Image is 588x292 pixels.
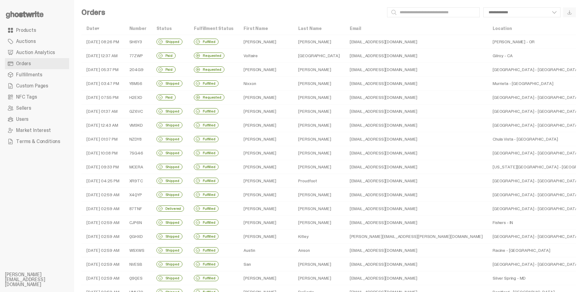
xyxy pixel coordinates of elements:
div: Shipped [156,219,182,226]
td: [EMAIL_ADDRESS][DOMAIN_NAME] [345,188,488,202]
td: [PERSON_NAME] [239,271,293,285]
th: First Name [239,22,293,35]
td: Kitley [293,230,344,243]
div: Shipped [156,122,182,128]
a: Terms & Conditions [5,136,69,147]
td: [DATE] 02:59 AM [81,243,124,257]
td: [PERSON_NAME] [239,216,293,230]
div: Fulfilled [194,136,219,142]
span: Products [16,28,36,33]
div: Fulfilled [194,122,219,128]
a: Auction Analytics [5,47,69,58]
span: Terms & Conditions [16,139,60,144]
div: Requested [194,66,224,73]
td: [PERSON_NAME] [239,91,293,104]
span: Auctions [16,39,36,44]
td: [EMAIL_ADDRESS][DOMAIN_NAME] [345,257,488,271]
td: [EMAIL_ADDRESS][DOMAIN_NAME] [345,35,488,49]
span: Users [16,117,28,122]
td: [DATE] 02:59 AM [81,257,124,271]
td: [EMAIL_ADDRESS][DOMAIN_NAME] [345,91,488,104]
a: Sellers [5,103,69,114]
span: ▾ [97,26,99,31]
td: [PERSON_NAME] [239,63,293,77]
a: Orders [5,58,69,69]
td: 77ZWP [124,49,152,63]
div: Requested [194,53,224,59]
div: Fulfilled [194,192,219,198]
td: Proudfoot [293,174,344,188]
td: [PERSON_NAME] [293,202,344,216]
td: [EMAIL_ADDRESS][DOMAIN_NAME] [345,63,488,77]
td: [PERSON_NAME] [239,188,293,202]
td: H2EXD [124,91,152,104]
td: [PERSON_NAME] [293,132,344,146]
div: Requested [194,94,224,100]
td: 87TNF [124,202,152,216]
td: [PERSON_NAME] [293,91,344,104]
td: [DATE] 01:07 PM [81,132,124,146]
td: [EMAIL_ADDRESS][DOMAIN_NAME] [345,216,488,230]
td: XR9TC [124,174,152,188]
td: QGHXD [124,230,152,243]
div: Shipped [156,80,182,87]
span: Auction Analytics [16,50,55,55]
td: [PERSON_NAME] [293,160,344,174]
td: [PERSON_NAME] [239,104,293,118]
th: Last Name [293,22,344,35]
td: [DATE] 02:59 AM [81,202,124,216]
td: X4QYP [124,188,152,202]
td: [DATE] 09:33 PM [81,160,124,174]
td: [EMAIL_ADDRESS][DOMAIN_NAME] [345,160,488,174]
a: Fulfillments [5,69,69,80]
div: Paid [156,94,176,100]
div: Shipped [156,136,182,142]
td: 204G9 [124,63,152,77]
td: [PERSON_NAME] [239,202,293,216]
span: Orders [16,61,31,66]
div: Shipped [156,108,182,114]
div: Fulfilled [194,164,219,170]
td: CJP6N [124,216,152,230]
div: Shipped [156,178,182,184]
td: [PERSON_NAME] [239,132,293,146]
div: Fulfilled [194,233,219,239]
td: [PERSON_NAME] [293,188,344,202]
div: Fulfilled [194,275,219,281]
td: [PERSON_NAME][EMAIL_ADDRESS][PERSON_NAME][DOMAIN_NAME] [345,230,488,243]
a: NFC Tags [5,91,69,103]
div: Fulfilled [194,261,219,267]
div: Paid [156,53,176,59]
td: VM9KD [124,118,152,132]
td: SH6Y3 [124,35,152,49]
div: Shipped [156,275,182,281]
th: Email [345,22,488,35]
td: [PERSON_NAME] [239,35,293,49]
td: [DATE] 10:08 PM [81,146,124,160]
th: Number [124,22,152,35]
td: [EMAIL_ADDRESS][DOMAIN_NAME] [345,118,488,132]
div: Fulfilled [194,108,219,114]
td: [EMAIL_ADDRESS][DOMAIN_NAME] [345,104,488,118]
div: Shipped [156,261,182,267]
span: Market Interest [16,128,51,133]
td: [PERSON_NAME] [293,146,344,160]
td: [DATE] 02:59 AM [81,216,124,230]
td: [EMAIL_ADDRESS][DOMAIN_NAME] [345,174,488,188]
td: [PERSON_NAME] [239,174,293,188]
a: Products [5,25,69,36]
span: Fulfillments [16,72,42,77]
td: Nixxon [239,77,293,91]
div: Fulfilled [194,178,219,184]
td: Y8M56 [124,77,152,91]
td: [EMAIL_ADDRESS][DOMAIN_NAME] [345,243,488,257]
div: Shipped [156,247,182,253]
span: Custom Pages [16,83,48,88]
td: MCERA [124,160,152,174]
th: Fulfillment Status [189,22,239,35]
td: [PERSON_NAME] [293,35,344,49]
td: [PERSON_NAME] [239,230,293,243]
li: [PERSON_NAME][EMAIL_ADDRESS][DOMAIN_NAME] [5,272,79,287]
td: [PERSON_NAME] [239,118,293,132]
div: Fulfilled [194,39,219,45]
